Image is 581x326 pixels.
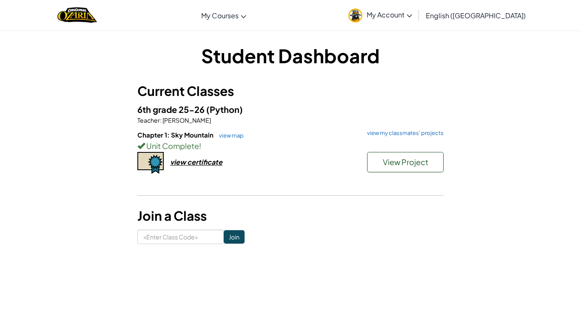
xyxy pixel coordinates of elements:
[137,131,215,139] span: Chapter 1: Sky Mountain
[137,230,224,244] input: <Enter Class Code>
[199,141,201,151] span: !
[137,157,222,166] a: view certificate
[57,6,97,24] a: Ozaria by CodeCombat logo
[137,104,206,115] span: 6th grade 25-26
[137,152,164,174] img: certificate-icon.png
[170,157,222,166] div: view certificate
[344,2,416,28] a: My Account
[137,206,444,225] h3: Join a Class
[197,4,251,27] a: My Courses
[367,152,444,172] button: View Project
[137,81,444,101] h3: Current Classes
[215,132,244,139] a: view map
[137,42,444,69] h1: Student Dashboard
[383,157,428,167] span: View Project
[426,11,526,20] span: English ([GEOGRAPHIC_DATA])
[137,116,160,124] span: Teacher
[145,141,199,151] span: Unit Complete
[160,116,162,124] span: :
[367,10,412,19] span: My Account
[363,130,444,136] a: view my classmates' projects
[206,104,243,115] span: (Python)
[422,4,530,27] a: English ([GEOGRAPHIC_DATA])
[201,11,239,20] span: My Courses
[57,6,97,24] img: Home
[162,116,211,124] span: [PERSON_NAME]
[348,8,362,22] img: avatar
[224,230,245,244] input: Join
